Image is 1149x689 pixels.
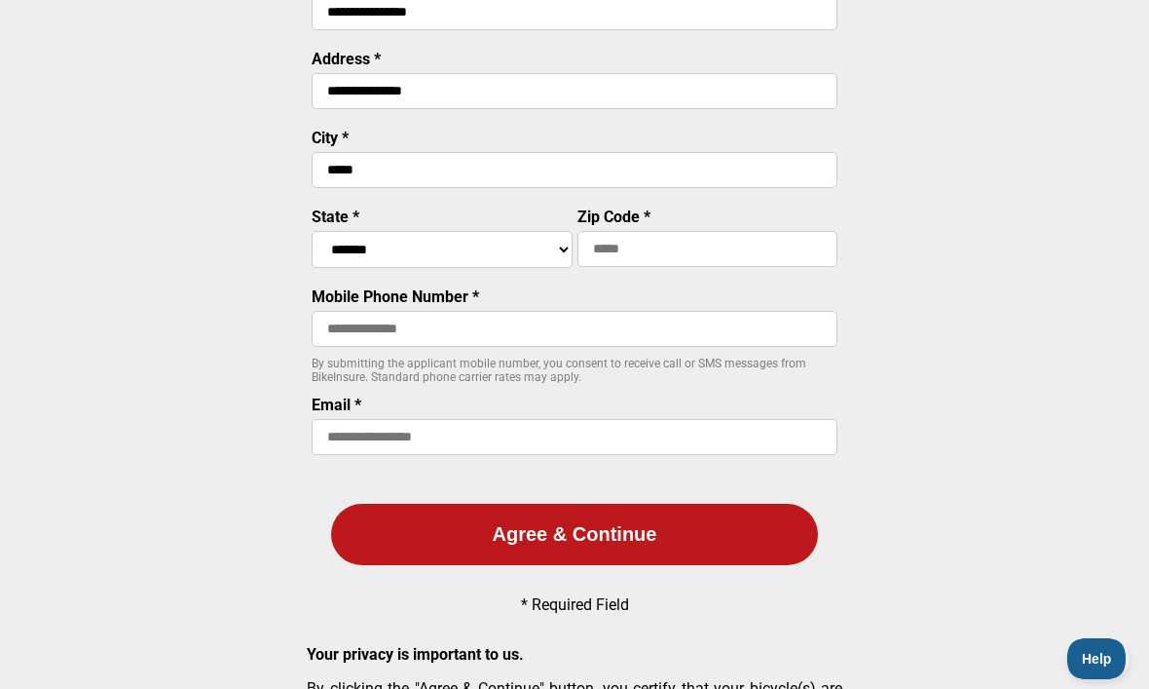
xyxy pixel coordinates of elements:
[312,357,837,384] p: By submitting the applicant mobile number, you consent to receive call or SMS messages from BikeI...
[312,287,479,306] label: Mobile Phone Number *
[312,50,381,68] label: Address *
[312,396,361,414] label: Email *
[521,595,629,614] p: * Required Field
[312,208,359,226] label: State *
[577,208,650,226] label: Zip Code *
[312,129,349,147] label: City *
[307,645,524,664] strong: Your privacy is important to us.
[1067,638,1130,679] iframe: Toggle Customer Support
[331,504,818,565] button: Agree & Continue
